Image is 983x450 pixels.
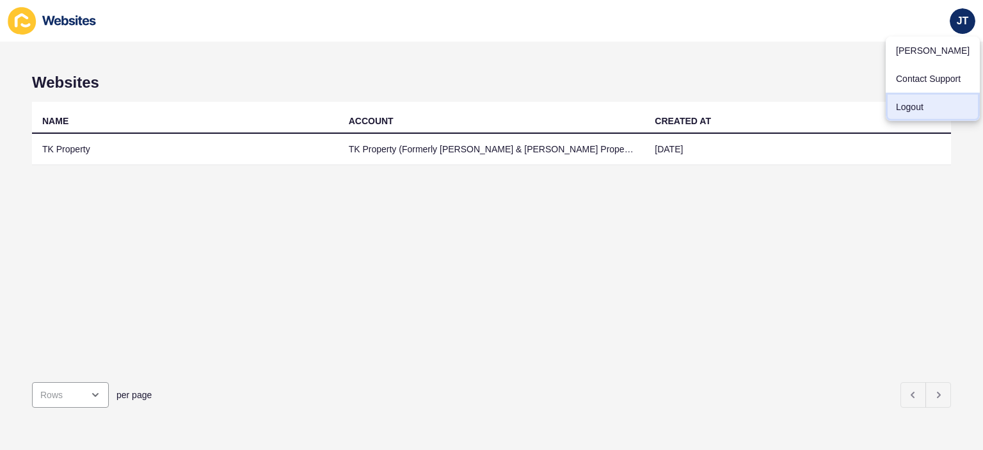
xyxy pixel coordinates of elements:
div: open menu [32,382,109,408]
a: Logout [886,93,980,121]
td: [DATE] [644,134,951,165]
a: [PERSON_NAME] [886,36,980,65]
h1: Websites [32,74,951,92]
td: TK Property [32,134,339,165]
div: ACCOUNT [349,115,394,127]
div: CREATED AT [655,115,711,127]
div: NAME [42,115,68,127]
span: per page [116,389,152,401]
td: TK Property (Formerly [PERSON_NAME] & [PERSON_NAME] Property Specialists) [339,134,645,165]
span: JT [957,15,969,28]
a: Contact Support [886,65,980,93]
